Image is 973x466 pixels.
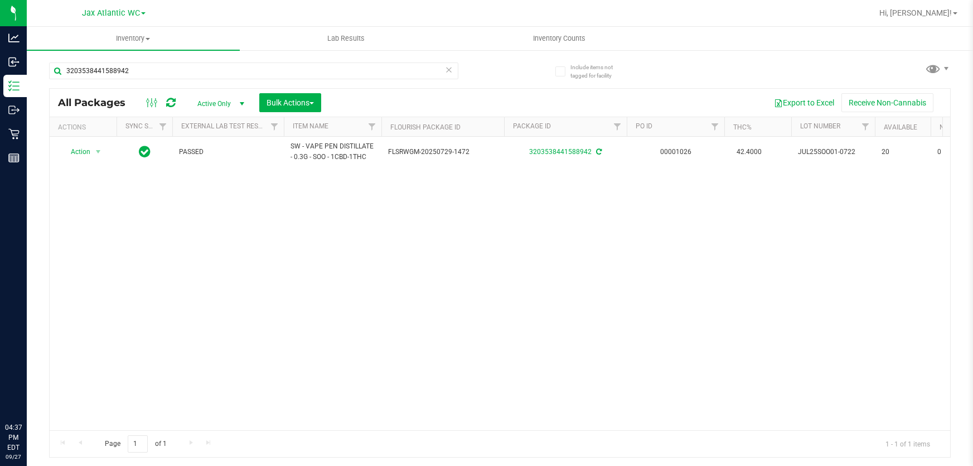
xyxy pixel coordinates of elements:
a: Filter [608,117,627,136]
span: PASSED [179,147,277,157]
input: 1 [128,435,148,453]
inline-svg: Analytics [8,32,20,44]
a: 3203538441588942 [529,148,592,156]
a: Item Name [293,122,328,130]
span: Action [61,144,91,160]
inline-svg: Inbound [8,56,20,68]
a: Filter [856,117,875,136]
a: Package ID [513,122,551,130]
p: 09/27 [5,453,22,461]
span: Include items not tagged for facility [570,63,626,80]
inline-svg: Inventory [8,80,20,92]
a: THC% [733,123,752,131]
p: 04:37 PM EDT [5,422,22,453]
a: External Lab Test Result [181,122,269,130]
span: JUL25SOO01-0722 [798,147,868,157]
span: Page of 1 [95,435,176,453]
span: FLSRWGM-20250729-1472 [388,147,497,157]
span: select [91,144,105,160]
inline-svg: Outbound [8,104,20,116]
span: Inventory Counts [518,33,601,44]
span: Hi, [PERSON_NAME]! [879,8,952,17]
input: Search Package ID, Item Name, SKU, Lot or Part Number... [49,63,458,79]
div: Actions [58,123,112,131]
iframe: Resource center [11,377,45,410]
span: Sync from Compliance System [594,148,602,156]
button: Bulk Actions [259,93,321,112]
span: SW - VAPE PEN DISTILLATE - 0.3G - SOO - 1CBD-1THC [291,141,375,162]
span: 1 - 1 of 1 items [877,435,939,452]
inline-svg: Retail [8,128,20,140]
a: Flourish Package ID [390,123,461,131]
span: Clear [445,63,453,77]
span: All Packages [58,97,137,109]
a: PO ID [636,122,652,130]
a: Filter [363,117,381,136]
span: In Sync [139,144,151,160]
a: Sync Status [125,122,168,130]
a: Filter [154,117,172,136]
span: 42.4000 [731,144,767,160]
a: Lab Results [240,27,453,50]
span: Bulk Actions [267,98,314,107]
a: Lot Number [800,122,840,130]
a: Available [884,123,917,131]
a: Inventory [27,27,240,50]
span: Jax Atlantic WC [82,8,140,18]
button: Export to Excel [767,93,841,112]
span: Inventory [27,33,240,44]
a: Inventory Counts [453,27,666,50]
inline-svg: Reports [8,152,20,164]
span: 20 [882,147,924,157]
a: 00001026 [660,148,691,156]
a: Filter [706,117,724,136]
button: Receive Non-Cannabis [841,93,933,112]
a: Filter [265,117,284,136]
span: Lab Results [312,33,380,44]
